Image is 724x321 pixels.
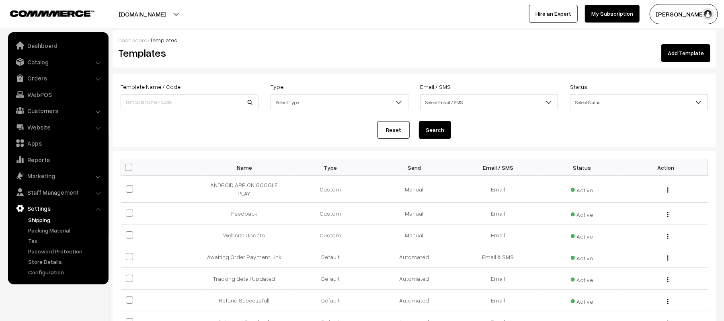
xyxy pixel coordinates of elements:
button: [PERSON_NAME] [650,4,718,24]
a: Catalog [10,55,106,69]
td: Default [289,268,373,290]
img: Menu [667,212,669,217]
span: Active [571,274,593,284]
a: Hire an Expert [529,5,578,23]
a: Packing Material [26,226,106,235]
td: Custom [289,176,373,203]
button: Search [419,121,451,139]
th: Name [205,159,289,176]
img: Menu [667,255,669,261]
td: ANDROID APP ON GOOGLE PLAY [205,176,289,203]
img: Menu [667,187,669,193]
span: Active [571,252,593,262]
a: Reports [10,152,106,167]
a: Password Protection [26,247,106,255]
td: Email [456,290,540,311]
a: Store Details [26,257,106,266]
span: Select Type [271,94,408,110]
a: Apps [10,136,106,150]
td: Custom [289,224,373,246]
a: Configuration [26,268,106,276]
td: Custom [289,203,373,224]
th: Send [372,159,456,176]
a: Orders [10,71,106,85]
td: Tracking detail Updated [205,268,289,290]
td: Manual [372,224,456,246]
td: Email [456,224,540,246]
span: Active [571,295,593,306]
a: Dashboard [10,38,106,53]
td: Default [289,290,373,311]
a: Staff Management [10,185,106,200]
label: Email / SMS [420,82,451,91]
td: Awaiting Order Payment Link [205,246,289,268]
div: / [118,36,710,44]
td: Automated [372,290,456,311]
span: Select Email / SMS [421,95,558,109]
a: My Subscription [585,5,640,23]
input: Template Name / Code [121,94,258,110]
label: Type [271,82,283,91]
h2: Templates [118,47,408,59]
img: Menu [667,299,669,304]
a: Marketing [10,169,106,183]
td: Manual [372,176,456,203]
a: Customers [10,103,106,118]
a: COMMMERCE [10,8,80,18]
td: Email [456,176,540,203]
a: Add Template [661,44,710,62]
img: COMMMERCE [10,10,94,16]
img: Menu [667,277,669,282]
td: Feedback [205,203,289,224]
a: Settings [10,201,106,216]
span: Select Status [570,95,708,109]
a: Reset [377,121,410,139]
a: Dashboard [118,37,148,43]
th: Status [540,159,624,176]
td: Email [456,203,540,224]
img: user [702,8,714,20]
a: Shipping [26,216,106,224]
a: WebPOS [10,87,106,102]
button: [DOMAIN_NAME] [91,4,194,24]
img: Menu [667,234,669,239]
td: Manual [372,203,456,224]
th: Action [624,159,708,176]
span: Active [571,208,593,219]
label: Template Name / Code [121,82,180,91]
td: Automated [372,246,456,268]
td: Email & SMS [456,246,540,268]
td: Refund Successfull [205,290,289,311]
td: Automated [372,268,456,290]
a: Tax [26,237,106,245]
th: Type [289,159,373,176]
td: Default [289,246,373,268]
a: Website [10,120,106,134]
span: Select Type [271,95,408,109]
span: Active [571,230,593,241]
span: Templates [150,37,177,43]
span: Active [571,184,593,194]
th: Email / SMS [456,159,540,176]
label: Status [570,82,587,91]
span: Select Email / SMS [420,94,558,110]
td: Email [456,268,540,290]
td: Website Update [205,224,289,246]
span: Select Status [570,94,708,110]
